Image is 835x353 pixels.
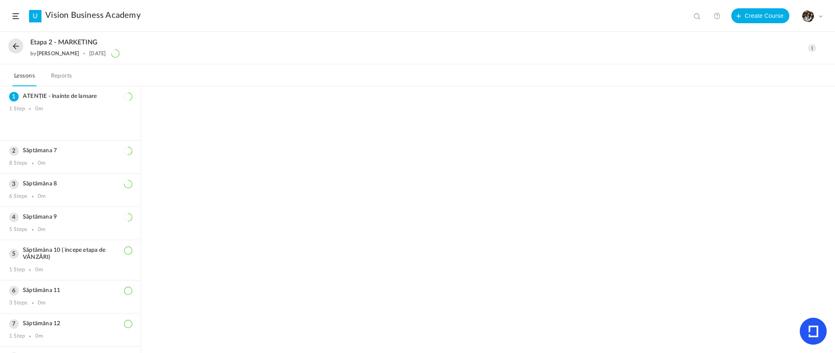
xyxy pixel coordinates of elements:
div: 0m [35,267,43,273]
h3: Săptămâna 11 [9,287,131,294]
div: 0m [35,106,43,112]
div: 0m [38,193,46,200]
div: 1 Step [9,106,25,112]
button: Create Course [731,8,789,23]
h3: Săptămana 7 [9,147,131,154]
div: 1 Step [9,267,25,273]
div: 0m [38,300,46,307]
div: 5 Steps [9,226,27,233]
span: Etapa 2 - MARKETING [30,39,97,46]
h3: Săptămana 9 [9,214,131,221]
a: [PERSON_NAME] [37,50,80,56]
div: by [30,51,79,56]
div: 6 Steps [9,193,27,200]
h3: Săptămâna 8 [9,180,131,187]
h3: ATENȚIE - înainte de lansare [9,93,131,100]
div: 3 Steps [9,300,27,307]
a: U [29,10,41,22]
div: 0m [38,226,46,233]
a: Reports [49,71,74,86]
div: 0m [38,160,46,167]
div: 1 Step [9,333,25,340]
div: 0m [35,333,43,340]
img: tempimagehs7pti.png [802,10,814,22]
div: [DATE] [89,51,106,56]
div: 8 Steps [9,160,27,167]
a: Lessons [12,71,37,86]
h3: Săptămâna 10 ( începe etapa de VÂNZĂRI) [9,247,131,261]
a: Vision Business Academy [45,10,141,20]
h3: Săptămâna 12 [9,320,131,327]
